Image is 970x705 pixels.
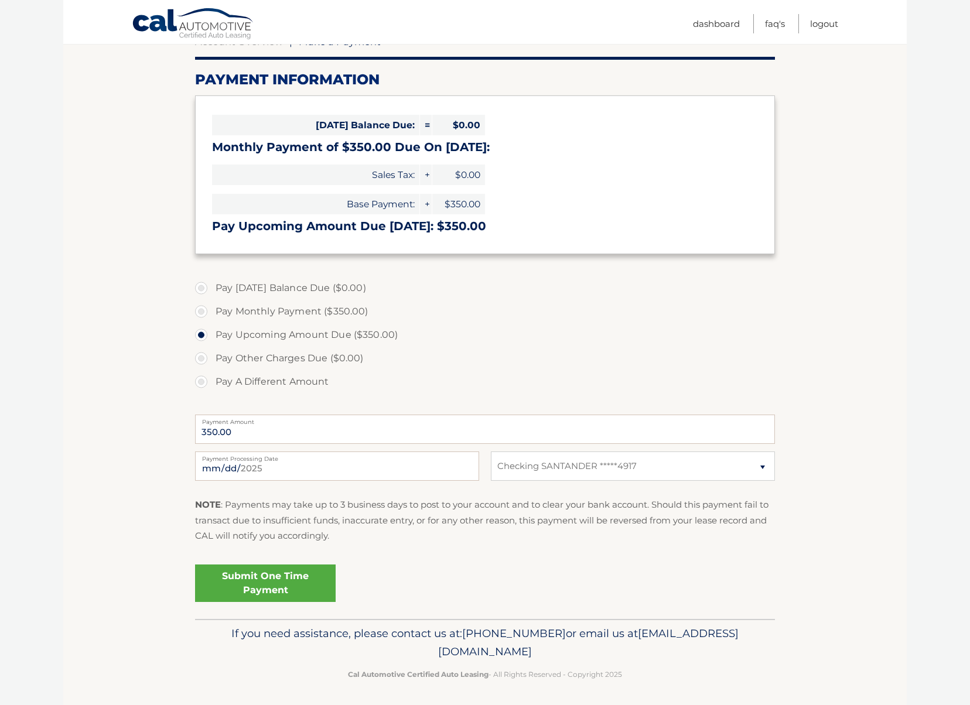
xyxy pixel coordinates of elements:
[212,140,758,155] h3: Monthly Payment of $350.00 Due On [DATE]:
[195,497,775,543] p: : Payments may take up to 3 business days to post to your account and to clear your bank account....
[432,115,485,135] span: $0.00
[420,115,432,135] span: =
[195,71,775,88] h2: Payment Information
[195,276,775,300] label: Pay [DATE] Balance Due ($0.00)
[195,300,775,323] label: Pay Monthly Payment ($350.00)
[203,668,767,680] p: - All Rights Reserved - Copyright 2025
[212,115,419,135] span: [DATE] Balance Due:
[432,165,485,185] span: $0.00
[195,323,775,347] label: Pay Upcoming Amount Due ($350.00)
[432,194,485,214] span: $350.00
[693,14,740,33] a: Dashboard
[212,219,758,234] h3: Pay Upcoming Amount Due [DATE]: $350.00
[212,194,419,214] span: Base Payment:
[195,415,775,444] input: Payment Amount
[203,624,767,662] p: If you need assistance, please contact us at: or email us at
[348,670,489,679] strong: Cal Automotive Certified Auto Leasing
[195,564,336,602] a: Submit One Time Payment
[212,165,419,185] span: Sales Tax:
[810,14,838,33] a: Logout
[195,499,221,510] strong: NOTE
[765,14,785,33] a: FAQ's
[195,347,775,370] label: Pay Other Charges Due ($0.00)
[420,194,432,214] span: +
[195,451,479,481] input: Payment Date
[420,165,432,185] span: +
[195,451,479,461] label: Payment Processing Date
[195,415,775,424] label: Payment Amount
[195,370,775,393] label: Pay A Different Amount
[132,8,255,42] a: Cal Automotive
[462,627,566,640] span: [PHONE_NUMBER]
